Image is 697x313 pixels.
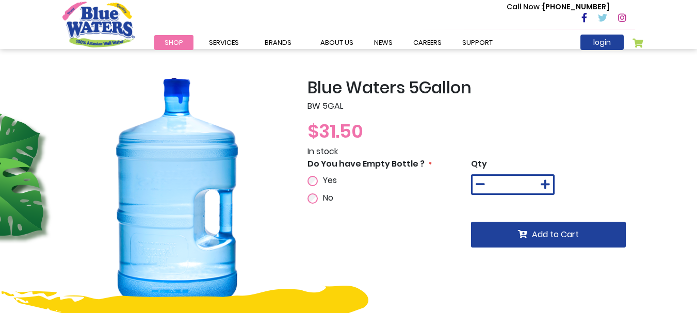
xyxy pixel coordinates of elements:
span: Call Now : [507,2,543,12]
a: about us [310,35,364,50]
span: In stock [307,145,338,157]
a: support [452,35,503,50]
span: Qty [471,158,487,170]
span: $31.50 [307,118,363,144]
a: News [364,35,403,50]
a: store logo [62,2,135,47]
span: Shop [165,38,183,47]
span: Brands [265,38,291,47]
img: Blue_Waters_5Gallon_1_20.png [62,78,292,307]
h2: Blue Waters 5Gallon [307,78,635,97]
span: No [323,192,333,204]
a: login [580,35,624,50]
span: Yes [323,174,337,186]
p: [PHONE_NUMBER] [507,2,609,12]
button: Add to Cart [471,222,626,248]
a: careers [403,35,452,50]
p: BW 5GAL [307,100,635,112]
span: Add to Cart [532,228,579,240]
span: Do You have Empty Bottle ? [307,158,425,170]
span: Services [209,38,239,47]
